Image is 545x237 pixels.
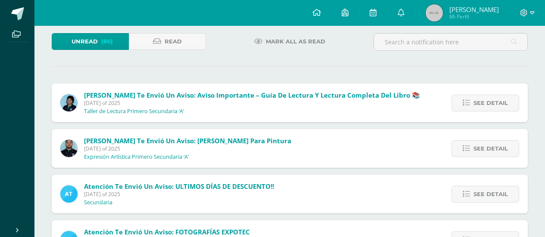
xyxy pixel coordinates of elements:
span: See detail [473,186,508,202]
span: [DATE] of 2025 [84,191,274,198]
p: Expresión Artística Primero Secundaria ‘A’ [84,154,189,160]
a: Mark all as read [243,33,336,50]
span: Atención te envió un aviso: FOTOGRAFÍAS EXPOTEC [84,228,250,236]
span: [PERSON_NAME] [449,5,499,14]
a: Read [129,33,206,50]
input: Search a notification here [374,34,527,50]
p: Secundaria [84,199,112,206]
span: [PERSON_NAME] te envió un aviso: [PERSON_NAME] para pintura [84,136,291,145]
p: Taller de Lectura Primero Secundaria ‘A’ [84,108,184,115]
img: 9fc725f787f6a993fc92a288b7a8b70c.png [60,185,78,203]
span: Unread [72,34,98,49]
span: [PERSON_NAME] te envió un aviso: Aviso importante – Guía de lectura y lectura completa del libro 📚 [84,91,420,99]
span: Mi Perfil [449,13,499,20]
span: See detail [473,141,508,157]
span: (86) [101,34,113,49]
span: See detail [473,95,508,111]
span: Read [165,34,182,49]
span: Mark all as read [266,34,325,49]
span: [DATE] of 2025 [84,145,291,152]
a: Unread(86) [52,33,129,50]
img: 9f25a704c7e525b5c9fe1d8c113699e7.png [60,140,78,157]
img: 45x45 [426,4,443,22]
span: Atención te envió un aviso: ULTIMOS DÍAS DE DESCUENTO!! [84,182,274,191]
img: d57e07c1bc35c907652cefc5b06cc8a1.png [60,94,78,111]
span: [DATE] of 2025 [84,99,420,107]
